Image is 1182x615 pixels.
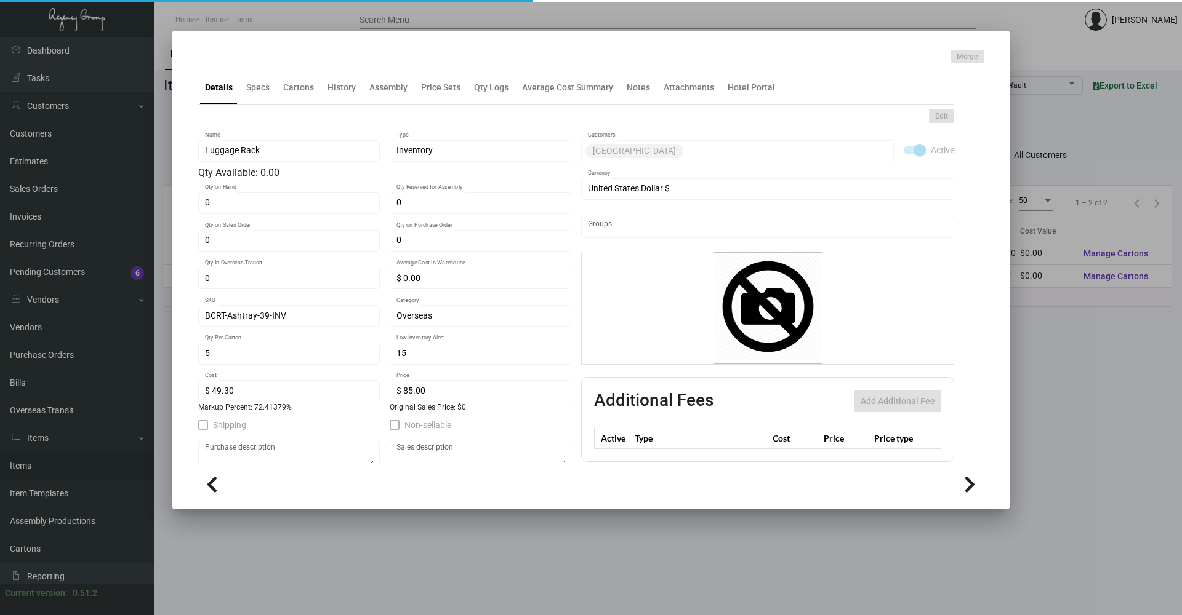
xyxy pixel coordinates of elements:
input: Add new.. [686,146,888,156]
div: Details [205,81,233,94]
span: Edit [935,111,948,122]
div: Average Cost Summary [522,81,613,94]
span: Shipping [213,418,246,432]
div: History [328,81,356,94]
span: Add Additional Fee [861,396,935,406]
div: Attachments [664,81,714,94]
th: Active [595,427,632,449]
th: Price [821,427,871,449]
th: Type [632,427,770,449]
th: Cost [770,427,820,449]
th: Price type [871,427,927,449]
div: Notes [627,81,650,94]
div: Qty Logs [474,81,509,94]
div: Hotel Portal [728,81,775,94]
button: Edit [929,109,954,123]
h2: Additional Fees [594,390,714,412]
button: Merge [951,50,984,63]
div: Qty Available: 0.00 [198,165,571,180]
input: Add new.. [588,222,948,232]
div: 0.51.2 [73,587,97,600]
button: Add Additional Fee [854,390,941,412]
div: Current version: [5,587,68,600]
div: Assembly [369,81,408,94]
span: Merge [957,52,978,62]
mat-chip: [GEOGRAPHIC_DATA] [585,144,683,158]
div: Specs [246,81,270,94]
span: Active [931,143,954,157]
span: Non-sellable [404,418,451,432]
div: Price Sets [421,81,460,94]
div: Cartons [283,81,314,94]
